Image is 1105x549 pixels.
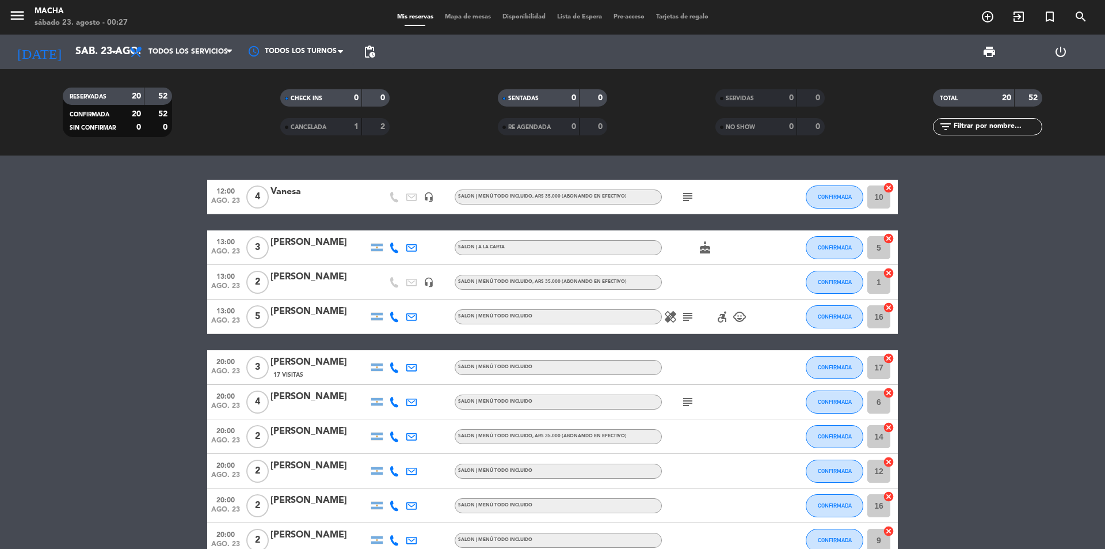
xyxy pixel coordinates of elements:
i: search [1074,10,1088,24]
span: 2 [246,460,269,483]
i: cancel [883,233,894,244]
span: 4 [246,185,269,209]
strong: 0 [816,123,822,131]
div: [PERSON_NAME] [270,235,368,250]
button: CONFIRMADA [806,460,863,483]
strong: 1 [354,123,359,131]
button: CONFIRMADA [806,494,863,517]
span: SALON | MENÚ TODO INCLUIDO [458,468,532,473]
i: add_circle_outline [981,10,995,24]
strong: 0 [163,123,170,131]
i: subject [681,190,695,204]
span: SALON | MENÚ TODO INCLUIDO [458,365,532,369]
span: , ARS 35.000 (Abonando en efectivo) [532,194,627,199]
span: 13:00 [211,234,240,248]
div: sábado 23. agosto - 00:27 [35,17,128,29]
span: CONFIRMADA [818,244,852,251]
span: SALON | MENÚ TODO INCLUIDO [458,537,532,542]
strong: 2 [380,123,387,131]
strong: 0 [816,94,822,102]
i: cancel [883,182,894,194]
span: , ARS 35.000 (Abonando en efectivo) [532,279,627,284]
span: SALON | MENÚ TODO INCLUIDO [458,314,532,319]
span: 3 [246,356,269,379]
span: 4 [246,391,269,414]
i: child_care [733,310,746,324]
i: [DATE] [9,39,70,65]
span: ago. 23 [211,402,240,415]
span: CONFIRMADA [818,279,852,285]
span: ago. 23 [211,368,240,381]
span: Lista de Espera [551,14,608,20]
div: [PERSON_NAME] [270,389,368,404]
span: CANCELADA [291,124,326,130]
span: SALON | MENÚ TODO INCLUIDO [458,399,532,404]
span: 17 Visitas [273,370,303,380]
button: CONFIRMADA [806,305,863,328]
span: 2 [246,425,269,448]
i: cake [698,241,712,255]
div: [PERSON_NAME] [270,459,368,474]
span: SIN CONFIRMAR [70,125,116,131]
div: Macha [35,6,128,17]
span: ago. 23 [211,506,240,519]
span: SALON | MENÚ TODO INCLUIDO [458,279,627,284]
span: ago. 23 [211,471,240,484]
span: SALON | MENÚ TODO INCLUIDO [458,503,532,508]
div: [PERSON_NAME] [270,270,368,285]
span: CONFIRMADA [818,468,852,474]
div: [PERSON_NAME] [270,493,368,508]
span: Mis reservas [391,14,439,20]
strong: 0 [136,123,141,131]
span: Mapa de mesas [439,14,497,20]
div: [PERSON_NAME] [270,424,368,439]
span: ago. 23 [211,317,240,330]
strong: 20 [132,92,141,100]
div: [PERSON_NAME] [270,355,368,370]
span: TOTAL [940,96,958,101]
strong: 52 [1028,94,1040,102]
span: 2 [246,271,269,294]
i: cancel [883,456,894,468]
button: CONFIRMADA [806,425,863,448]
i: healing [664,310,677,324]
span: CONFIRMADA [818,433,852,440]
i: cancel [883,267,894,279]
div: LOG OUT [1025,35,1096,69]
span: 20:00 [211,493,240,506]
i: arrow_drop_down [107,45,121,59]
span: CONFIRMADA [818,313,852,320]
strong: 0 [789,94,794,102]
span: Disponibilidad [497,14,551,20]
span: Pre-acceso [608,14,650,20]
i: power_settings_new [1054,45,1068,59]
span: CONFIRMADA [818,194,852,200]
span: SERVIDAS [726,96,754,101]
strong: 52 [158,92,170,100]
div: Vanesa [270,184,368,199]
button: CONFIRMADA [806,236,863,259]
strong: 52 [158,110,170,118]
i: cancel [883,302,894,313]
strong: 20 [132,110,141,118]
strong: 0 [598,94,605,102]
span: 2 [246,494,269,517]
i: headset_mic [424,192,434,202]
button: CONFIRMADA [806,271,863,294]
span: print [982,45,996,59]
i: filter_list [939,120,952,134]
span: SALON | MENÚ TODO INCLUIDO [458,434,627,438]
span: CONFIRMADA [818,364,852,370]
span: 5 [246,305,269,328]
i: accessible_forward [715,310,729,324]
span: RE AGENDADA [508,124,551,130]
i: exit_to_app [1012,10,1026,24]
button: CONFIRMADA [806,185,863,209]
button: CONFIRMADA [806,356,863,379]
span: 20:00 [211,354,240,368]
i: menu [9,7,26,24]
strong: 0 [354,94,359,102]
button: menu [9,7,26,28]
strong: 0 [598,123,605,131]
button: CONFIRMADA [806,391,863,414]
